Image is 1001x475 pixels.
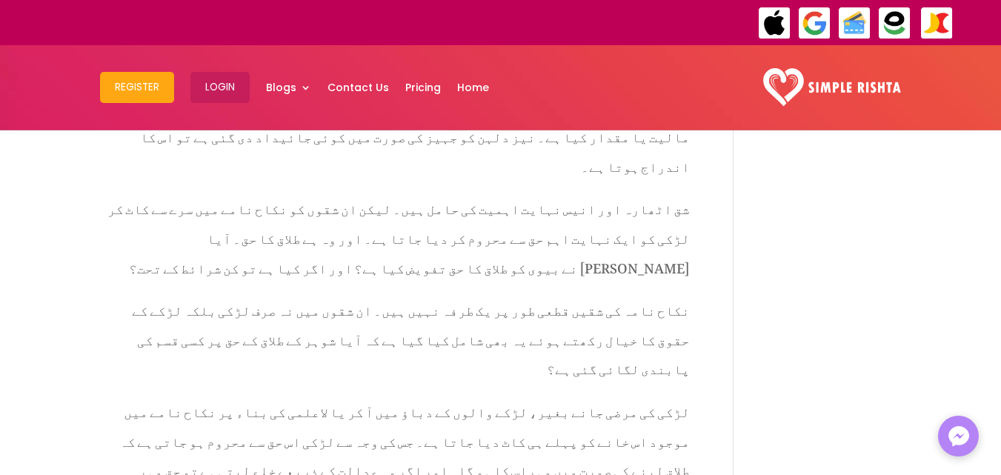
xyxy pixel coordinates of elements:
p: نکاح نامہ کی شقیں قطعی طور پر یک طرفہ نہیں ہیں۔ ان شقوں میں نہ صرف لڑکی بلکہ لڑکے کے حقوق کا خیال... [101,293,690,394]
a: Blogs [266,49,311,126]
a: Login [190,49,250,126]
a: Pricing [405,49,441,126]
img: GooglePay-icon [798,7,831,40]
p: شق اٹھارہ اور انیس نہایت اہمیت کی حامل ہیں۔ لیکن ان شقوں کو نکاح نامے میں سرے سے کاٹ کر لڑکی کو ا... [101,191,690,293]
img: Messenger [944,422,974,451]
img: EasyPaisa-icon [878,7,911,40]
img: JazzCash-icon [920,7,954,40]
img: Credit Cards [838,7,871,40]
a: Contact Us [327,49,389,126]
button: Login [190,72,250,103]
a: Home [457,49,489,126]
a: Register [100,49,174,126]
button: Register [100,72,174,103]
img: ApplePay-icon [758,7,791,40]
